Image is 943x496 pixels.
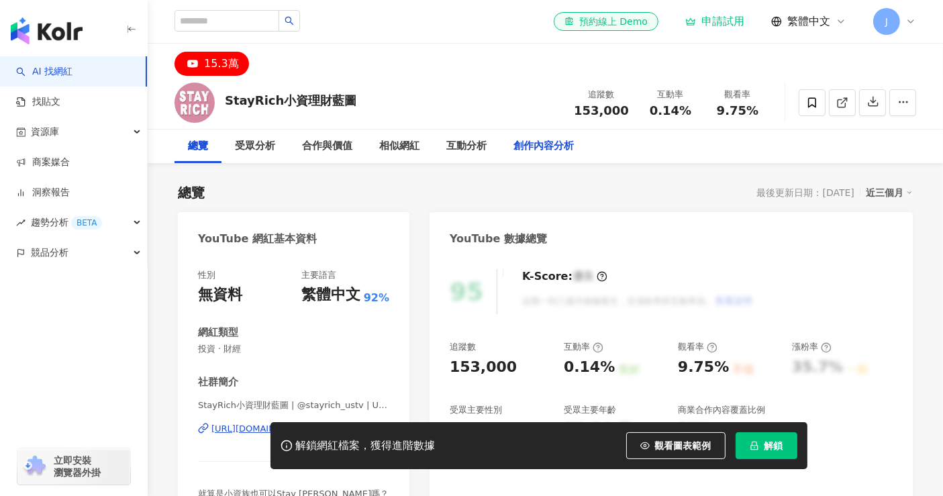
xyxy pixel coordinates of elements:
a: searchAI 找網紅 [16,65,72,79]
div: 商業合作內容覆蓋比例 [678,404,765,416]
div: 創作內容分析 [513,138,574,154]
div: 社群簡介 [198,375,238,389]
a: 洞察報告 [16,186,70,199]
div: 受眾主要年齡 [564,404,616,416]
div: 15.3萬 [204,54,239,73]
span: search [285,16,294,26]
div: 0.14% [564,357,615,378]
div: 相似網紅 [379,138,419,154]
div: 繁體中文 [301,285,360,305]
span: 繁體中文 [787,14,830,29]
div: 總覽 [178,183,205,202]
div: 主要語言 [301,269,336,281]
a: 商案媒合 [16,156,70,169]
span: 趨勢分析 [31,207,102,238]
div: 觀看率 [678,341,717,353]
div: 153,000 [450,357,517,378]
span: rise [16,218,26,228]
div: 總覽 [188,138,208,154]
span: 觀看圖表範例 [655,440,711,451]
div: 網紅類型 [198,326,238,340]
div: 互動分析 [446,138,487,154]
div: 無資料 [198,285,242,305]
div: 互動率 [645,88,696,101]
span: 競品分析 [31,238,68,268]
div: K-Score : [522,269,607,284]
div: YouTube 數據總覽 [450,232,547,246]
span: J [885,14,888,29]
div: 觀看率 [712,88,763,101]
span: 92% [364,291,389,305]
div: 合作與價值 [302,138,352,154]
div: 漲粉率 [792,341,832,353]
div: 最後更新日期：[DATE] [757,187,854,198]
div: 男性 [450,420,479,441]
img: chrome extension [21,456,48,477]
span: 立即安裝 瀏覽器外掛 [54,454,101,479]
img: logo [11,17,83,44]
div: StayRich小資理財藍圖 [225,92,356,109]
a: chrome extension立即安裝 瀏覽器外掛 [17,448,130,485]
span: 153,000 [574,103,629,117]
span: 0.14% [650,104,691,117]
a: 預約線上 Demo [554,12,658,31]
span: StayRich小資理財藍圖 | @stayrich_ustv | UCv496KjsTSTpJ4sGfHZ8_Qw [198,399,389,411]
div: 9.75% [678,357,729,378]
button: 觀看圖表範例 [626,432,726,459]
span: 9.75% [717,104,758,117]
div: 預約線上 Demo [564,15,648,28]
div: 追蹤數 [574,88,629,101]
span: lock [750,441,759,450]
div: BETA [71,216,102,230]
span: 解鎖 [764,440,783,451]
div: 解鎖網紅檔案，獲得進階數據 [296,439,436,453]
div: 互動率 [564,341,603,353]
span: 資源庫 [31,117,59,147]
div: 追蹤數 [450,341,476,353]
div: YouTube 網紅基本資料 [198,232,317,246]
button: 解鎖 [736,432,797,459]
div: 受眾分析 [235,138,275,154]
div: 近三個月 [866,184,913,201]
span: 投資 · 財經 [198,343,389,355]
a: 找貼文 [16,95,60,109]
div: 受眾主要性別 [450,404,502,416]
button: 15.3萬 [175,52,249,76]
div: 性別 [198,269,215,281]
img: KOL Avatar [175,83,215,123]
a: 申請試用 [685,15,744,28]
